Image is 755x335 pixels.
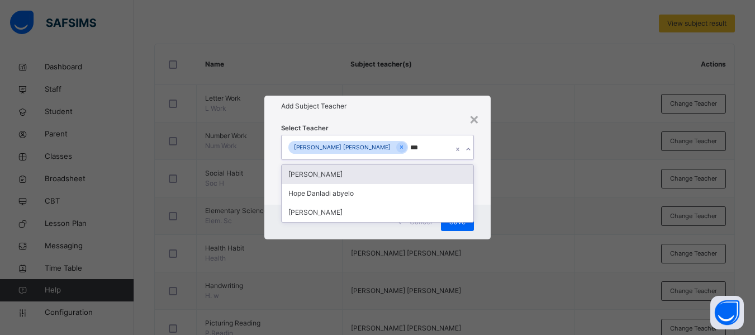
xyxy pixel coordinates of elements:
div: Hope Danladi abyelo [282,184,473,203]
div: [PERSON_NAME] [282,203,473,222]
div: [PERSON_NAME] [282,165,473,184]
span: Select Teacher [281,124,329,133]
div: [PERSON_NAME] [PERSON_NAME] [288,141,396,154]
h1: Add Subject Teacher [281,101,474,111]
div: × [469,107,479,130]
button: Open asap [710,296,744,329]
